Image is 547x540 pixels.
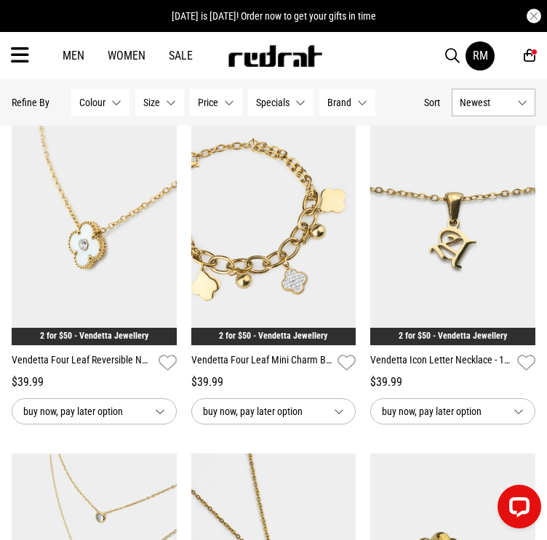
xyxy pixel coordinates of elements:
[382,403,502,420] span: buy now, pay later option
[191,115,356,345] img: Vendetta Four Leaf Mini Charm Bracelet - 18k Gold Plated in Gold
[12,352,153,374] a: Vendetta Four Leaf Reversible Necklace - 18k Gold Plated
[12,115,177,345] img: Vendetta Four Leaf Reversible Necklace - 18k Gold Plated in White
[108,49,145,63] a: Women
[169,49,193,63] a: Sale
[12,398,177,424] button: buy now, pay later option
[12,374,177,391] div: $39.99
[370,374,535,391] div: $39.99
[143,97,160,108] span: Size
[486,479,547,540] iframe: LiveChat chat widget
[191,374,356,391] div: $39.99
[191,352,332,374] a: Vendetta Four Leaf Mini Charm Bracelet - 18k Gold Plated
[256,97,290,108] span: Specials
[63,49,84,63] a: Men
[319,89,375,116] button: Brand
[79,97,105,108] span: Colour
[71,89,129,116] button: Colour
[248,89,314,116] button: Specials
[172,10,376,22] span: [DATE] is [DATE]! Order now to get your gifts in time
[399,331,507,341] a: 2 for $50 - Vendetta Jewellery
[12,97,49,108] p: Refine By
[198,97,218,108] span: Price
[219,331,327,341] a: 2 for $50 - Vendetta Jewellery
[460,97,511,108] span: Newest
[327,97,351,108] span: Brand
[227,45,323,67] img: Redrat logo
[191,398,356,424] button: buy now, pay later option
[370,398,535,424] button: buy now, pay later option
[203,403,323,420] span: buy now, pay later option
[370,115,535,345] img: Vendetta Icon Letter Necklace - 18k Gold Plated in Gold
[23,403,143,420] span: buy now, pay later option
[40,331,148,341] a: 2 for $50 - Vendetta Jewellery
[473,49,488,63] div: RM
[135,89,184,116] button: Size
[190,89,242,116] button: Price
[370,352,511,374] a: Vendetta Icon Letter Necklace - 18k Gold Plated
[452,89,535,116] button: Newest
[424,94,440,111] button: Sort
